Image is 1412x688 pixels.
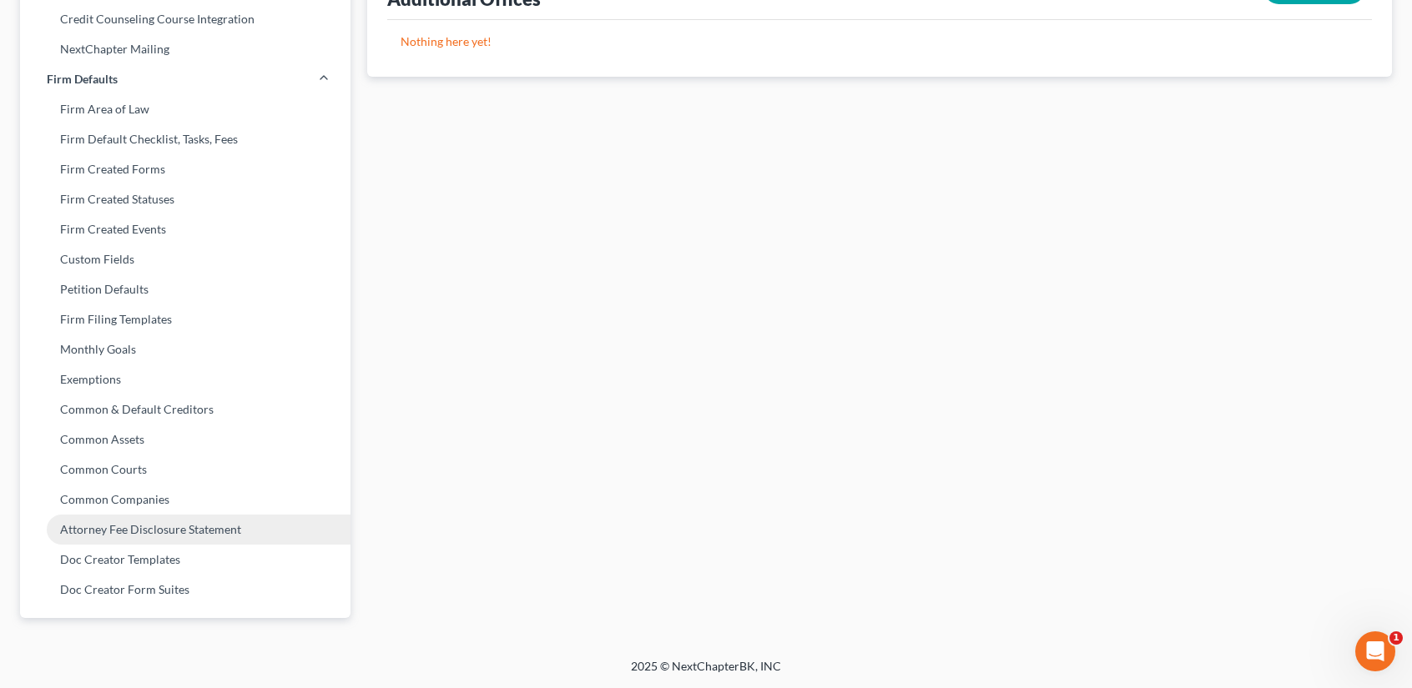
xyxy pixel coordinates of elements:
[20,184,350,214] a: Firm Created Statuses
[401,33,1359,50] p: Nothing here yet!
[20,214,350,244] a: Firm Created Events
[20,244,350,274] a: Custom Fields
[20,545,350,575] a: Doc Creator Templates
[20,64,350,94] a: Firm Defaults
[20,364,350,394] a: Exemptions
[20,394,350,424] a: Common & Default Creditors
[20,575,350,605] a: Doc Creator Form Suites
[230,658,1182,688] div: 2025 © NextChapterBK, INC
[20,334,350,364] a: Monthly Goals
[1389,631,1403,645] span: 1
[1355,631,1395,671] iframe: Intercom live chat
[20,274,350,304] a: Petition Defaults
[20,454,350,485] a: Common Courts
[20,154,350,184] a: Firm Created Forms
[20,34,350,64] a: NextChapter Mailing
[20,4,350,34] a: Credit Counseling Course Integration
[20,515,350,545] a: Attorney Fee Disclosure Statement
[20,94,350,124] a: Firm Area of Law
[20,424,350,454] a: Common Assets
[20,304,350,334] a: Firm Filing Templates
[20,485,350,515] a: Common Companies
[47,71,118,88] span: Firm Defaults
[20,124,350,154] a: Firm Default Checklist, Tasks, Fees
